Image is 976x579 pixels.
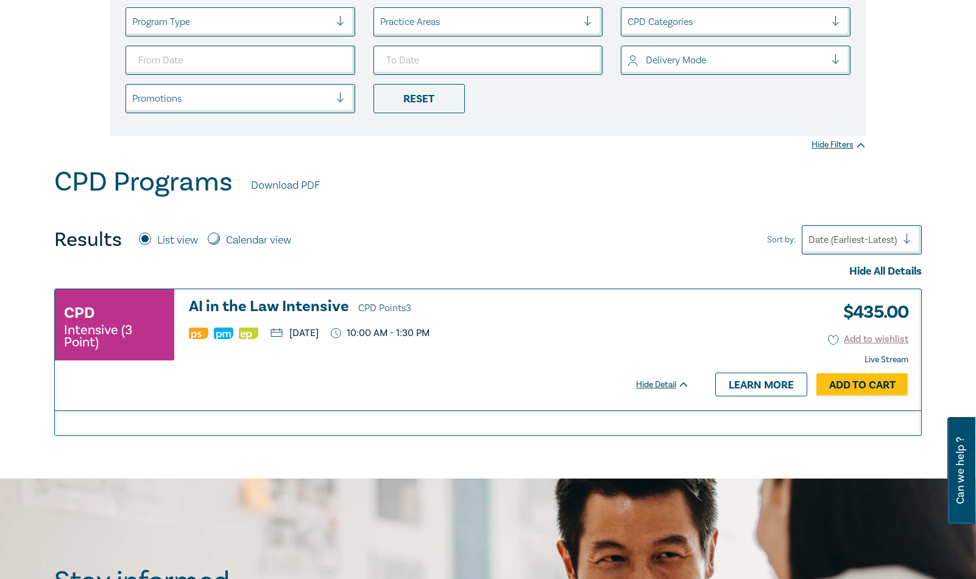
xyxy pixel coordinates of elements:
[834,298,908,326] h3: $ 435.00
[373,46,603,75] input: To Date
[251,178,320,194] a: Download PDF
[812,139,866,151] div: Hide Filters
[132,15,135,29] input: select
[157,233,198,248] label: List view
[64,302,94,324] h3: CPD
[828,332,909,346] button: Add to wishlist
[189,298,690,317] a: AI in the Law Intensive CPD Points3
[636,379,703,391] div: Hide Detail
[331,328,430,339] p: 10:00 AM - 1:30 PM
[239,328,258,339] img: Ethics & Professional Responsibility
[64,324,165,348] small: Intensive (3 Point)
[373,84,465,113] div: Reset
[628,15,630,29] input: select
[189,328,208,339] img: Professional Skills
[54,264,922,279] div: Hide All Details
[808,233,811,247] input: Sort by
[226,233,291,248] label: Calendar view
[358,302,411,314] span: CPD Points 3
[816,373,908,396] a: Add to Cart
[865,354,908,365] strong: Live Stream
[715,373,807,396] a: Learn more
[126,46,355,75] input: From Date
[380,15,383,29] input: select
[132,92,135,105] input: select
[189,298,690,317] h3: AI in the Law Intensive
[271,328,319,338] p: [DATE]
[214,328,233,339] img: Practice Management & Business Skills
[54,228,122,252] h4: Results
[628,54,630,67] input: select
[767,233,796,247] span: Sort by:
[54,166,233,198] h1: CPD Programs
[955,424,966,517] span: Can we help ?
